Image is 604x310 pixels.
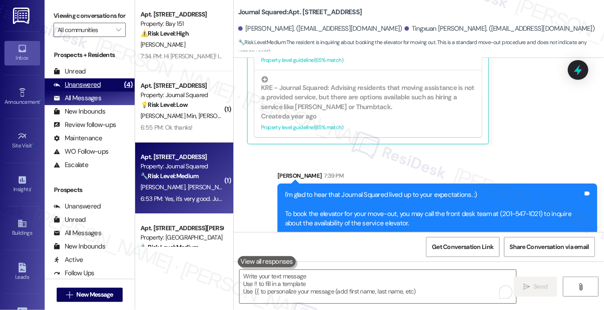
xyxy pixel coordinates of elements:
div: Created a year ago [261,112,475,121]
i:  [578,283,584,290]
span: [PERSON_NAME] [141,41,185,49]
div: I'm glad to hear that Journal Squared lived up to your expectations. :) To book the elevator for ... [285,190,583,228]
img: ResiDesk Logo [13,8,31,24]
span: Send [534,282,547,291]
div: Prospects [45,185,135,195]
i:  [66,291,73,298]
strong: 🔧 Risk Level: Medium [141,172,199,180]
input: All communities [58,23,112,37]
div: New Inbounds [54,107,105,116]
div: Property: Journal Squared [141,162,223,171]
div: Apt. [STREET_ADDRESS] [141,10,223,19]
div: Unread [54,215,86,224]
div: 6:55 PM: Ok thanks! [141,123,193,131]
div: Escalate [54,160,88,170]
div: (4) [122,78,135,92]
i:  [116,26,121,33]
span: : The resident is inquiring about booking the elevator for moving out. This is a standard move-ou... [238,38,604,57]
div: Property level guideline ( 65 % match) [261,56,475,65]
a: Buildings [4,216,40,240]
a: Site Visit • [4,129,40,153]
strong: ⚠️ Risk Level: High [141,29,189,37]
a: Leads [4,260,40,284]
span: [PERSON_NAME] [199,112,243,120]
span: • [40,98,41,104]
b: Journal Squared: Apt. [STREET_ADDRESS] [238,8,362,17]
div: 7:39 PM [322,171,343,180]
div: Tingxuan [PERSON_NAME]. ([EMAIL_ADDRESS][DOMAIN_NAME]) [405,24,595,33]
button: Get Conversation Link [426,237,499,257]
div: [PERSON_NAME] [277,171,597,184]
div: Apt. [STREET_ADDRESS] [141,81,223,90]
div: Unanswered [54,202,101,211]
div: Property: Journal Squared [141,90,223,100]
div: Property: [GEOGRAPHIC_DATA] [141,233,223,242]
span: Get Conversation Link [432,242,493,252]
div: Unanswered [54,80,101,90]
i:  [523,283,530,290]
a: Insights • [4,172,40,196]
div: Apt. [STREET_ADDRESS][PERSON_NAME] [141,224,223,233]
span: [PERSON_NAME] [141,183,188,191]
strong: 🔧 Risk Level: Medium [141,243,199,251]
span: • [31,185,32,191]
div: All Messages [54,228,101,238]
textarea: To enrich screen reader interactions, please activate Accessibility in Grammarly extension settings [240,270,516,303]
div: WO Follow-ups [54,147,108,156]
div: Follow Ups [54,269,95,278]
div: 6:53 PM: Yes, it's very good. Just wondering where can I book the elevator for moving out ? [141,195,373,203]
div: Active [54,255,83,265]
div: Review follow-ups [54,120,116,130]
button: Share Conversation via email [504,237,595,257]
button: New Message [57,288,123,302]
span: • [32,141,33,147]
span: [PERSON_NAME] Min [141,112,199,120]
span: New Message [77,290,113,299]
div: KRE - Journal Squared: Advising residents that moving assistance is not a provided service, but t... [261,76,475,112]
span: [PERSON_NAME] [188,183,232,191]
span: Share Conversation via email [510,242,589,252]
div: Apt. [STREET_ADDRESS] [141,152,223,162]
label: Viewing conversations for [54,9,126,23]
div: [PERSON_NAME]. ([EMAIL_ADDRESS][DOMAIN_NAME]) [238,24,402,33]
a: Inbox [4,41,40,65]
div: All Messages [54,94,101,103]
div: Unread [54,67,86,76]
div: Maintenance [54,134,103,143]
div: New Inbounds [54,242,105,251]
strong: 💡 Risk Level: Low [141,101,188,109]
strong: 🔧 Risk Level: Medium [238,39,285,46]
div: Property level guideline ( 65 % match) [261,123,475,132]
button: Send [514,277,557,297]
div: Prospects + Residents [45,50,135,60]
div: Property: Bay 151 [141,19,223,29]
